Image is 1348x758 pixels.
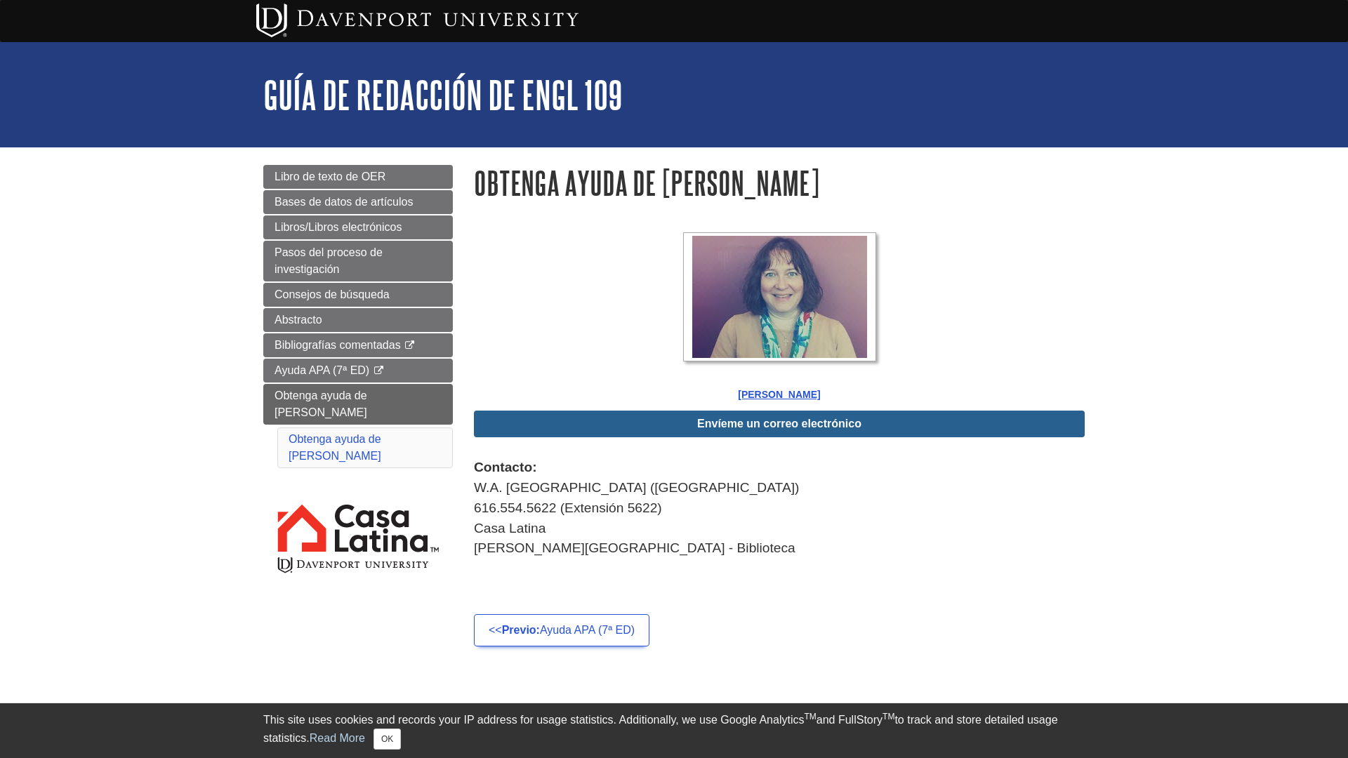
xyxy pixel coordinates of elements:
[738,389,820,400] a: [PERSON_NAME]
[373,366,385,375] i: This link opens in a new window
[697,418,861,430] a: Envíeme un correo electrónico
[474,614,649,646] a: <<Previo:Ayuda APA (7ª ED)
[374,729,401,750] button: Close
[263,333,453,357] a: Bibliografías comentadas
[263,215,453,239] a: Libros/Libros electrónicos
[263,73,623,117] a: Guía de redacción de ENGL 109
[275,221,402,233] span: Libros/Libros electrónicos
[275,171,385,182] span: Libro de texto de OER
[263,165,453,599] div: Guide Page Menu
[474,498,1085,519] div: 616.554.5622 (Extensión 5622)
[263,283,453,307] a: Consejos de búsqueda
[883,712,894,722] sup: TM
[289,433,381,462] a: Obtenga ayuda de [PERSON_NAME]
[275,196,413,208] span: Bases de datos de artículos
[502,624,540,636] strong: Previo:
[474,165,1085,201] h1: Obtenga ayuda de [PERSON_NAME]
[474,538,1085,559] div: [PERSON_NAME][GEOGRAPHIC_DATA] - Biblioteca
[275,314,322,326] span: Abstracto
[263,384,453,425] a: Obtenga ayuda de [PERSON_NAME]
[263,190,453,214] a: Bases de datos de artículos
[310,732,365,744] a: Read More
[804,712,816,722] sup: TM
[474,478,1085,498] div: W.A. [GEOGRAPHIC_DATA] ([GEOGRAPHIC_DATA])
[474,519,1085,539] div: Casa Latina
[275,246,383,275] span: Pasos del proceso de investigación
[474,460,537,474] strong: Contacto:
[275,339,401,351] span: Bibliografías comentadas
[263,308,453,332] a: Abstracto
[275,390,367,418] span: Obtenga ayuda de [PERSON_NAME]
[263,712,1085,750] div: This site uses cookies and records your IP address for usage statistics. Additionally, we use Goo...
[275,288,390,300] span: Consejos de búsqueda
[275,364,369,376] span: Ayuda APA (7ª ED)
[263,165,453,189] a: Libro de texto de OER
[263,241,453,281] a: Pasos del proceso de investigación
[263,359,453,383] a: Ayuda APA (7ª ED)
[256,4,579,37] img: Davenport University
[404,341,416,350] i: This link opens in a new window
[692,236,867,358] img: Profile Photo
